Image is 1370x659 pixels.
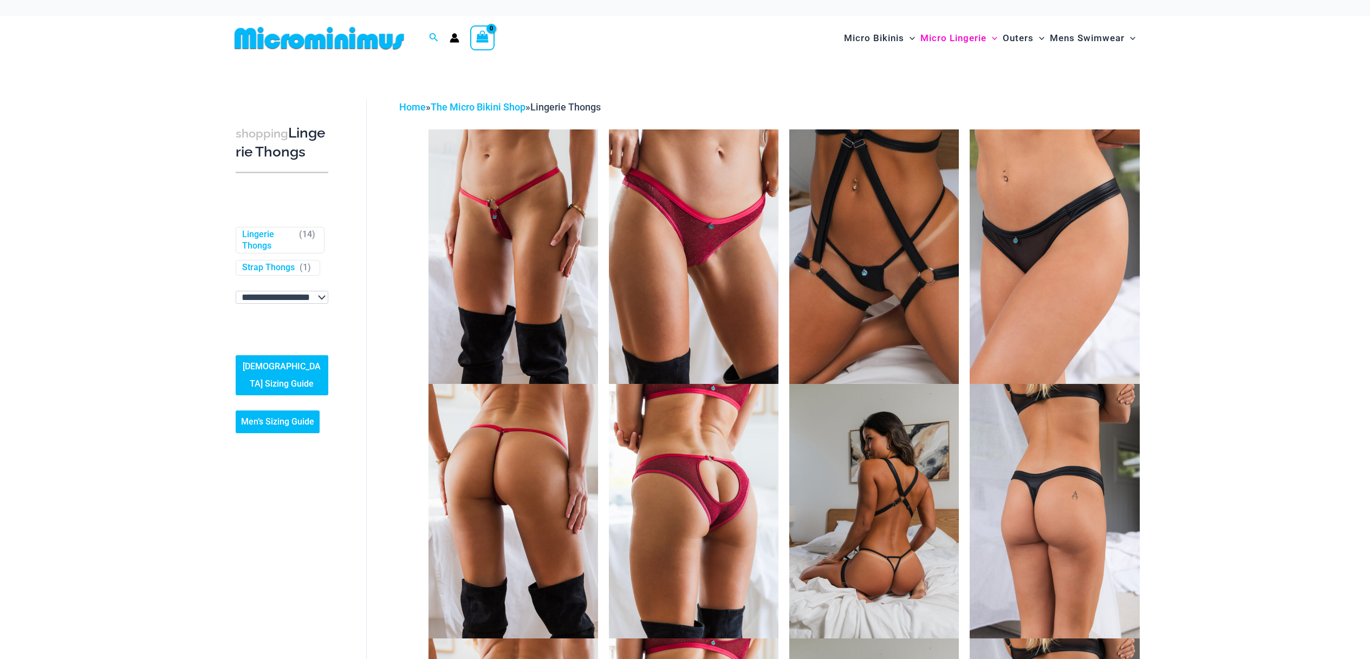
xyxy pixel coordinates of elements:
span: ( ) [300,262,311,273]
a: Micro BikinisMenu ToggleMenu Toggle [841,22,918,55]
a: Search icon link [429,31,439,45]
a: Lingerie Thongs [242,229,294,252]
nav: Site Navigation [840,20,1140,56]
span: ( ) [299,229,315,252]
span: 1 [303,262,308,272]
a: The Micro Bikini Shop [431,101,525,113]
span: Micro Lingerie [920,24,986,52]
span: Menu Toggle [1034,24,1044,52]
span: shopping [236,127,288,140]
img: MM SHOP LOGO FLAT [230,26,408,50]
select: wpc-taxonomy-pa_fabric-type-746009 [236,291,328,304]
h3: Lingerie Thongs [236,124,328,161]
a: View Shopping Cart, empty [470,25,495,50]
img: Guilty Pleasures Red 689 Micro 01 [428,129,598,384]
span: 14 [302,229,312,239]
a: OutersMenu ToggleMenu Toggle [1000,22,1047,55]
a: Mens SwimwearMenu ToggleMenu Toggle [1047,22,1138,55]
a: Strap Thongs [242,262,295,273]
span: Menu Toggle [986,24,997,52]
span: Outers [1003,24,1034,52]
img: Running Wild Midnight 6052 Bottom 01 [970,129,1139,384]
span: Micro Bikinis [844,24,904,52]
span: » » [399,101,601,113]
span: Mens Swimwear [1050,24,1125,52]
a: Account icon link [450,33,459,43]
a: Men’s Sizing Guide [236,410,320,433]
span: Menu Toggle [1125,24,1135,52]
img: Guilty Pleasures Red 6045 Thong 02 [609,384,778,638]
img: Guilty Pleasures Red 689 Micro 02 [428,384,598,638]
span: Menu Toggle [904,24,915,52]
img: Guilty Pleasures Red 6045 Thong 01 [609,129,778,384]
a: [DEMOGRAPHIC_DATA] Sizing Guide [236,355,328,395]
a: Micro LingerieMenu ToggleMenu Toggle [918,22,1000,55]
img: Truth or Dare Black Micro 02 [789,129,959,384]
img: Truth or Dare Black 1905 Bodysuit 611 Micro 12 [789,384,959,638]
img: Running Wild Midnight 1052 Top 6052 Bottom 05 [970,384,1139,638]
a: Home [399,101,426,113]
span: Lingerie Thongs [530,101,601,113]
